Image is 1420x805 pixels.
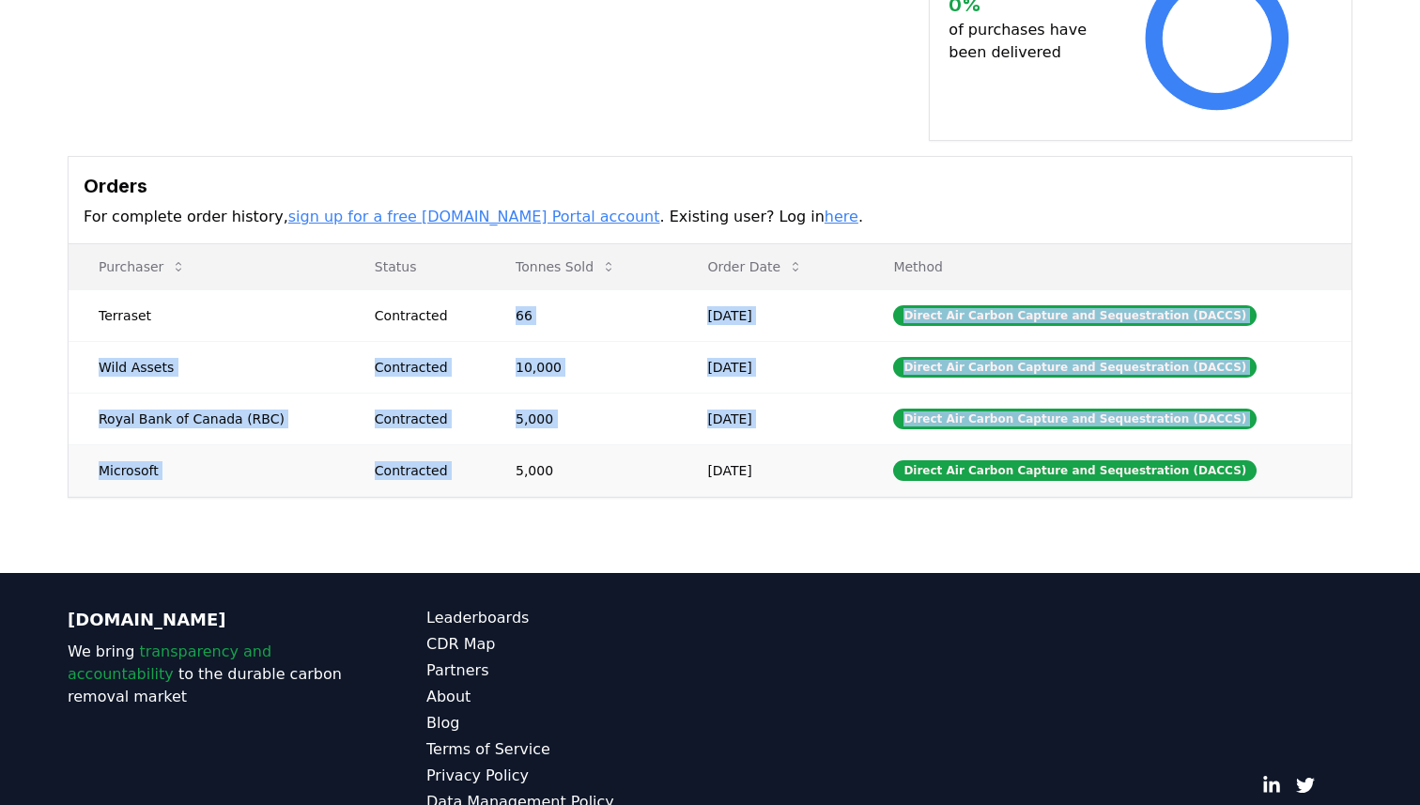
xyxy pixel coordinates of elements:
[949,19,1102,64] p: of purchases have been delivered
[677,393,863,444] td: [DATE]
[426,607,710,629] a: Leaderboards
[375,410,471,428] div: Contracted
[893,357,1257,378] div: Direct Air Carbon Capture and Sequestration (DACCS)
[84,248,201,286] button: Purchaser
[375,461,471,480] div: Contracted
[68,641,351,708] p: We bring to the durable carbon removal market
[825,208,858,225] a: here
[426,633,710,656] a: CDR Map
[68,607,351,633] p: [DOMAIN_NAME]
[486,341,677,393] td: 10,000
[375,306,471,325] div: Contracted
[878,257,1336,276] p: Method
[426,712,710,735] a: Blog
[677,341,863,393] td: [DATE]
[893,409,1257,429] div: Direct Air Carbon Capture and Sequestration (DACCS)
[84,172,1336,200] h3: Orders
[486,444,677,496] td: 5,000
[1296,776,1315,795] a: Twitter
[426,659,710,682] a: Partners
[69,341,345,393] td: Wild Assets
[84,206,1336,228] p: For complete order history, . Existing user? Log in .
[677,444,863,496] td: [DATE]
[893,460,1257,481] div: Direct Air Carbon Capture and Sequestration (DACCS)
[375,358,471,377] div: Contracted
[360,257,471,276] p: Status
[69,393,345,444] td: Royal Bank of Canada (RBC)
[426,686,710,708] a: About
[69,289,345,341] td: Terraset
[893,305,1257,326] div: Direct Air Carbon Capture and Sequestration (DACCS)
[486,393,677,444] td: 5,000
[677,289,863,341] td: [DATE]
[288,208,660,225] a: sign up for a free [DOMAIN_NAME] Portal account
[426,765,710,787] a: Privacy Policy
[1262,776,1281,795] a: LinkedIn
[486,289,677,341] td: 66
[69,444,345,496] td: Microsoft
[501,248,631,286] button: Tonnes Sold
[68,642,271,683] span: transparency and accountability
[426,738,710,761] a: Terms of Service
[692,248,818,286] button: Order Date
